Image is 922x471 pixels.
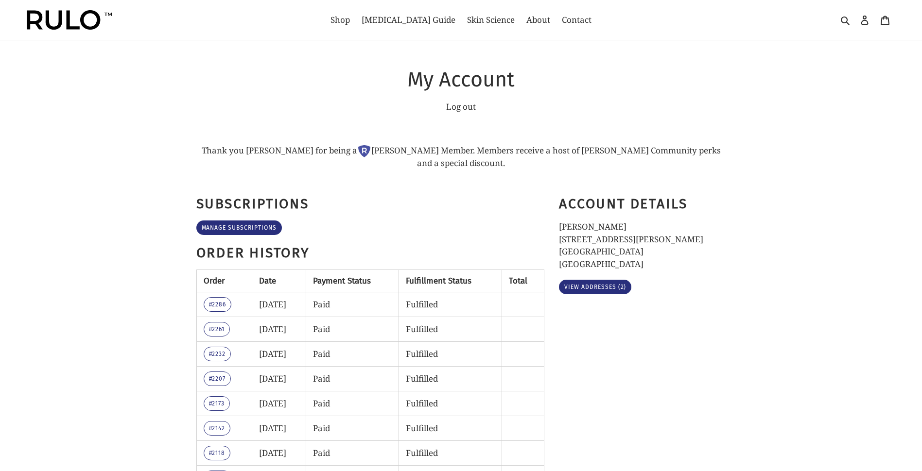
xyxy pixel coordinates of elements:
[204,297,232,312] a: Order number #2286
[559,280,631,294] a: View Addresses (2)
[196,220,282,235] a: Manage Subscriptions
[259,373,286,384] time: [DATE]
[252,269,306,292] th: Date
[204,396,230,411] a: Order number #2173
[196,67,726,92] h1: My Account
[306,441,399,466] td: Paid
[331,14,350,26] span: Shop
[259,323,286,335] time: [DATE]
[399,317,502,342] td: Fulfilled
[196,139,726,169] p: Thank you [PERSON_NAME] for being a . Members receive a host of [PERSON_NAME] Community perks and...
[399,292,502,317] td: Fulfilled
[259,348,286,359] time: [DATE]
[357,145,473,156] a: [PERSON_NAME] Member
[557,12,596,28] a: Contact
[562,14,591,26] span: Contact
[526,14,550,26] span: About
[259,299,286,310] time: [DATE]
[399,269,502,292] th: Fulfillment Status
[399,441,502,466] td: Fulfilled
[196,196,545,212] h2: Subscriptions
[306,416,399,441] td: Paid
[399,391,502,416] td: Fulfilled
[259,422,286,434] time: [DATE]
[196,269,252,292] th: Order
[306,317,399,342] td: Paid
[399,342,502,367] td: Fulfilled
[259,447,286,458] time: [DATE]
[196,245,545,261] h2: Order History
[467,14,515,26] span: Skin Science
[306,391,399,416] td: Paid
[306,342,399,367] td: Paid
[446,101,476,112] a: Log out
[326,12,355,28] a: Shop
[27,10,112,30] img: Rulo™ Skin
[522,12,555,28] a: About
[306,367,399,391] td: Paid
[559,220,726,270] p: [PERSON_NAME] [STREET_ADDRESS][PERSON_NAME] [GEOGRAPHIC_DATA] [GEOGRAPHIC_DATA]
[306,269,399,292] th: Payment Status
[399,416,502,441] td: Fulfilled
[204,371,231,386] a: Order number #2207
[204,421,231,436] a: Order number #2142
[399,367,502,391] td: Fulfilled
[462,12,520,28] a: Skin Science
[362,14,455,26] span: [MEDICAL_DATA] Guide
[502,269,544,292] th: Total
[357,12,460,28] a: [MEDICAL_DATA] Guide
[259,398,286,409] time: [DATE]
[204,446,231,460] a: Order number #2118
[204,322,230,336] a: Order number #2261
[559,196,726,212] h2: Account Details
[204,347,231,361] a: Order number #2232
[306,292,399,317] td: Paid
